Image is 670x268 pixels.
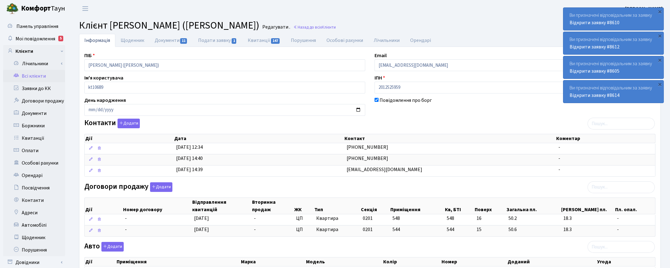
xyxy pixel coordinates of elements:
label: Договори продажу [84,182,172,192]
a: Відкрити заявку #8612 [570,43,619,50]
a: Особові рахунки [3,157,65,169]
th: Номер договору [122,198,191,214]
a: Автомобілі [3,219,65,231]
a: Відкрити заявку #8610 [570,19,619,26]
a: Щоденник [115,34,149,47]
th: Поверх [474,198,506,214]
small: Редагувати . [261,24,290,30]
a: Особові рахунки [321,34,368,47]
th: Приміщення [116,257,240,266]
input: Пошук... [588,118,655,129]
button: Переключити навігацію [78,3,93,14]
span: [PHONE_NUMBER] [347,144,388,151]
span: 15 [477,226,504,233]
span: [DATE] [194,226,209,233]
span: - [254,226,256,233]
th: Тип [314,198,360,214]
div: × [657,8,663,15]
a: Подати заявку [193,34,242,47]
a: Посвідчення [3,182,65,194]
span: 50.6 [508,226,558,233]
span: Клієнти [322,24,336,30]
span: - [558,155,560,162]
a: Всі клієнти [3,70,65,82]
div: Ви призначені відповідальним за заявку [563,80,663,103]
a: Документи [149,34,193,47]
span: ЦП [296,226,311,233]
input: Пошук... [588,241,655,253]
img: logo.png [6,2,19,15]
span: 548 [393,215,400,222]
a: Щоденник [3,231,65,244]
span: 544 [447,226,472,233]
a: Адреси [3,207,65,219]
label: Контакти [84,119,140,128]
th: Модель [305,257,383,266]
th: Номер [441,257,507,266]
div: Ви призначені відповідальним за заявку [563,56,663,79]
a: Додати [149,181,172,192]
span: Клієнт [PERSON_NAME] ([PERSON_NAME]) [79,18,259,33]
span: 544 [393,226,400,233]
span: 18.3 [563,226,612,233]
th: Колір [383,257,441,266]
th: Приміщення [390,198,444,214]
a: Лічильники [368,34,405,47]
label: ІПН [375,74,385,82]
label: ПІБ [84,52,95,59]
div: × [657,81,663,87]
span: Квартира [316,226,357,233]
span: - [125,215,127,222]
a: Відкрити заявку #8614 [570,92,619,99]
span: [DATE] [194,215,209,222]
span: Панель управління [16,23,58,30]
th: Дії [85,134,174,143]
span: 18.3 [563,215,612,222]
a: Орендарі [3,169,65,182]
a: Мої повідомлення5 [3,33,65,45]
th: Угода [597,257,655,266]
div: Ви призначені відповідальним за заявку [563,32,663,54]
a: Порушення [3,244,65,256]
a: Квитанції [242,34,286,47]
th: Пл. опал. [615,198,655,214]
a: Документи [3,107,65,120]
span: - [558,144,560,151]
span: - [617,226,653,233]
input: Пошук... [588,181,655,193]
th: Загальна пл. [506,198,561,214]
b: Комфорт [21,3,51,13]
a: Контакти [3,194,65,207]
span: 0201 [363,226,373,233]
span: 16 [477,215,504,222]
span: [EMAIL_ADDRESS][DOMAIN_NAME] [347,166,422,173]
div: × [657,33,663,39]
a: Назад до всіхКлієнти [293,24,336,30]
span: - [125,226,127,233]
a: [PERSON_NAME] [625,5,663,12]
span: [DATE] 14:39 [176,166,203,173]
a: Додати [116,118,140,129]
button: Контакти [118,119,140,128]
span: 50.2 [508,215,558,222]
a: Орендарі [405,34,436,47]
th: Кв, БТІ [444,198,474,214]
label: Email [375,52,387,59]
span: [PHONE_NUMBER] [347,155,388,162]
div: Ви призначені відповідальним за заявку [563,8,663,30]
th: Відправлення квитанцій [192,198,252,214]
th: Дії [85,198,122,214]
button: Договори продажу [150,182,172,192]
label: Авто [84,242,124,252]
a: Боржники [3,120,65,132]
span: - [617,215,653,222]
span: Таун [21,3,65,14]
a: Заявки до КК [3,82,65,95]
a: Додати [100,241,124,252]
th: Дата [174,134,344,143]
a: Договори продажу [3,95,65,107]
th: [PERSON_NAME] пл. [561,198,614,214]
a: Панель управління [3,20,65,33]
span: 0201 [363,215,373,222]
